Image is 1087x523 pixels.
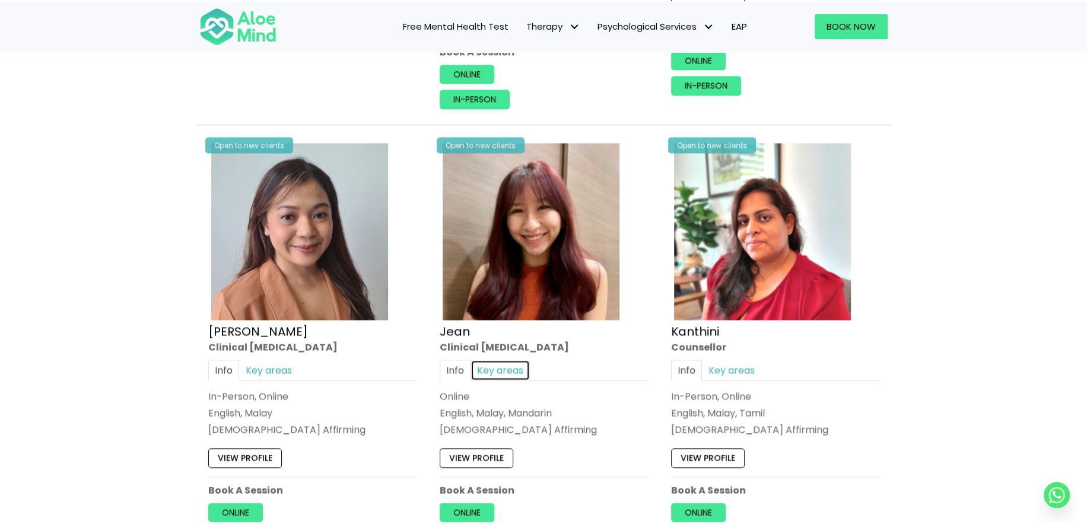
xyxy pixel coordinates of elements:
[671,323,719,340] a: Kanthini
[208,423,416,436] div: [DEMOGRAPHIC_DATA] Affirming
[597,20,714,33] span: Psychological Services
[208,448,282,467] a: View profile
[671,389,879,403] div: In-Person, Online
[700,18,717,35] span: Psychological Services: submenu
[671,77,741,96] a: In-person
[517,14,589,39] a: TherapyTherapy: submenu
[211,143,388,320] img: Hanna Clinical Psychologist
[208,389,416,403] div: In-Person, Online
[440,65,494,84] a: Online
[437,137,525,153] div: Open to new clients
[403,20,508,33] span: Free Mental Health Test
[671,51,726,70] a: Online
[440,45,647,59] p: Book A Session
[526,20,580,33] span: Therapy
[565,18,583,35] span: Therapy: submenu
[671,503,726,522] a: Online
[440,323,470,340] a: Jean
[671,423,879,436] div: [DEMOGRAPHIC_DATA] Affirming
[208,360,239,381] a: Info
[208,406,416,420] p: English, Malay
[440,483,647,497] p: Book A Session
[723,14,756,39] a: EAP
[702,360,761,381] a: Key areas
[827,20,876,33] span: Book Now
[671,340,879,354] div: Counsellor
[208,340,416,354] div: Clinical [MEDICAL_DATA]
[440,448,513,467] a: View profile
[440,503,494,522] a: Online
[671,406,879,420] p: English, Malay, Tamil
[443,143,619,320] img: Jean-300×300
[671,448,745,467] a: View profile
[394,14,517,39] a: Free Mental Health Test
[199,7,276,46] img: Aloe mind Logo
[671,360,702,381] a: Info
[471,360,530,381] a: Key areas
[239,360,298,381] a: Key areas
[589,14,723,39] a: Psychological ServicesPsychological Services: submenu
[440,406,647,420] p: English, Malay, Mandarin
[1044,482,1070,508] a: Whatsapp
[732,20,747,33] span: EAP
[668,137,756,153] div: Open to new clients
[674,143,851,320] img: Kanthini-profile
[440,423,647,436] div: [DEMOGRAPHIC_DATA] Affirming
[671,483,879,497] p: Book A Session
[205,137,293,153] div: Open to new clients
[440,90,510,109] a: In-person
[815,14,888,39] a: Book Now
[208,323,308,340] a: [PERSON_NAME]
[292,14,756,39] nav: Menu
[440,360,471,381] a: Info
[440,340,647,354] div: Clinical [MEDICAL_DATA]
[208,503,263,522] a: Online
[208,483,416,497] p: Book A Session
[440,389,647,403] div: Online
